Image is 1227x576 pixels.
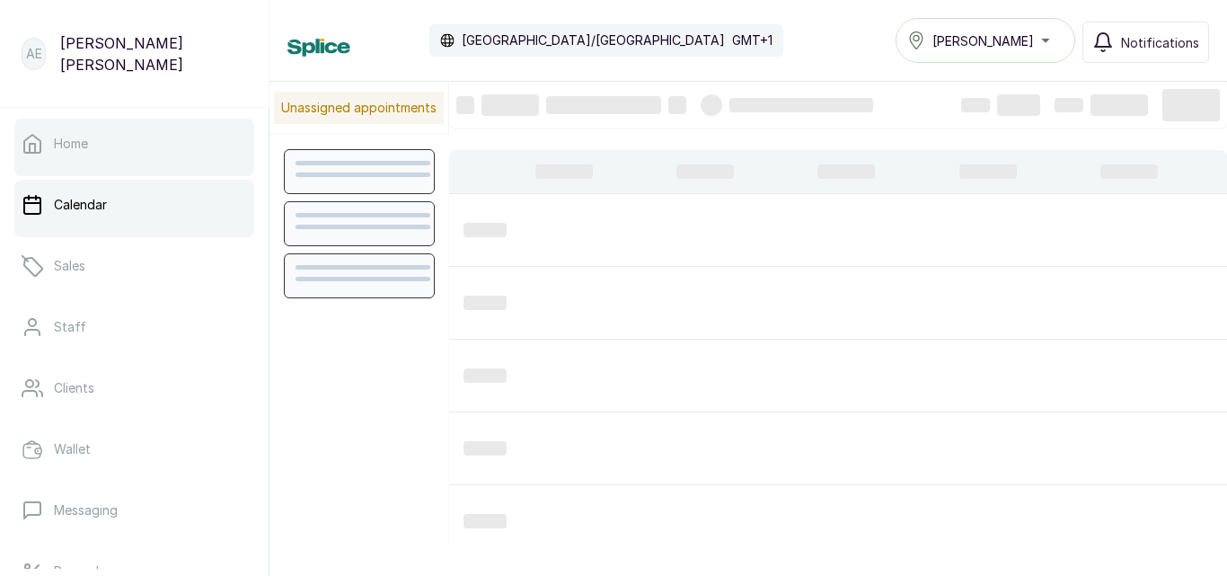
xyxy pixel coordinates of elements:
[732,31,772,49] p: GMT+1
[14,241,254,291] a: Sales
[54,257,85,275] p: Sales
[54,501,118,519] p: Messaging
[1121,33,1199,52] span: Notifications
[14,180,254,230] a: Calendar
[14,485,254,536] a: Messaging
[14,302,254,352] a: Staff
[54,379,94,397] p: Clients
[932,31,1034,50] span: [PERSON_NAME]
[54,440,91,458] p: Wallet
[60,32,247,75] p: [PERSON_NAME] [PERSON_NAME]
[54,318,86,336] p: Staff
[54,135,88,153] p: Home
[26,45,42,63] p: AE
[462,31,725,49] p: [GEOGRAPHIC_DATA]/[GEOGRAPHIC_DATA]
[896,18,1075,63] button: [PERSON_NAME]
[274,92,444,124] p: Unassigned appointments
[14,119,254,169] a: Home
[14,363,254,413] a: Clients
[54,196,107,214] p: Calendar
[1082,22,1209,63] button: Notifications
[14,424,254,474] a: Wallet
